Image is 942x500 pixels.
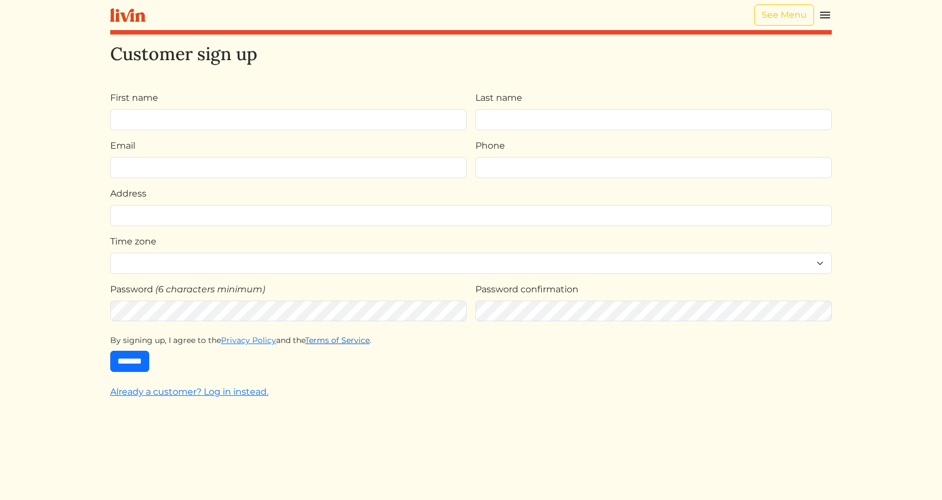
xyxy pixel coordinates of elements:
[754,4,814,26] a: See Menu
[110,43,832,65] h2: Customer sign up
[155,284,265,295] em: (6 characters minimum)
[110,386,268,397] a: Already a customer? Log in instead.
[475,139,505,153] label: Phone
[305,335,370,345] a: Terms of Service
[221,335,276,345] a: Privacy Policy
[110,187,146,200] label: Address
[110,139,135,153] label: Email
[110,335,832,346] div: By signing up, I agree to the and the .
[818,8,832,22] img: menu_hamburger-cb6d353cf0ecd9f46ceae1c99ecbeb4a00e71ca567a856bd81f57e9d8c17bb26.svg
[110,283,153,296] label: Password
[110,91,158,105] label: First name
[475,91,522,105] label: Last name
[110,8,145,22] img: livin-logo-a0d97d1a881af30f6274990eb6222085a2533c92bbd1e4f22c21b4f0d0e3210c.svg
[110,235,156,248] label: Time zone
[475,283,578,296] label: Password confirmation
